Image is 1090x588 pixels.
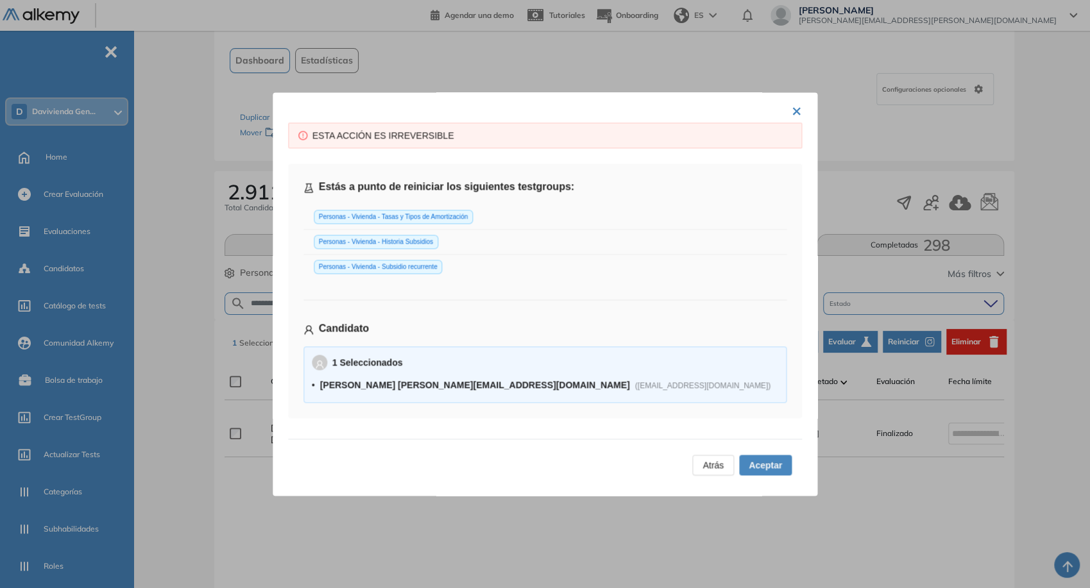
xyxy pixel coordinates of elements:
[703,458,724,472] span: Atrás
[298,131,307,140] span: exclamation-circle
[320,380,630,390] strong: [PERSON_NAME] [PERSON_NAME][EMAIL_ADDRESS][DOMAIN_NAME]
[314,210,473,224] span: Personas - Vivienda - Tasas y Tipos de Amortización
[314,235,438,249] span: Personas - Vivienda - Historia Subsidios
[303,179,787,194] h5: Estás a punto de reiniciar los siguientes testgroups:
[739,455,792,475] button: Aceptar
[312,380,315,390] span: •
[312,128,792,142] div: ESTA ACCIÓN ES IRREVERSIBLE
[635,381,771,390] span: ( [EMAIL_ADDRESS][DOMAIN_NAME] )
[303,321,787,336] h5: Candidato
[792,97,802,122] button: ×
[332,357,403,367] strong: 1 Seleccionados
[303,183,314,194] span: experiment
[314,260,443,274] span: Personas - Vivienda - Subsidio recurrente
[315,360,324,369] span: user
[303,325,314,335] span: user
[692,455,734,475] button: Atrás
[749,458,782,472] span: Aceptar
